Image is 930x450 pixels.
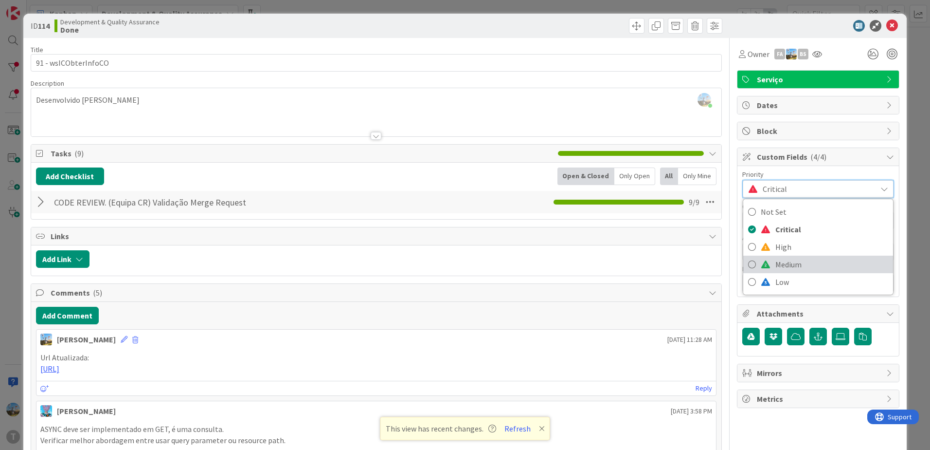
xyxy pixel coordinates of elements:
span: ( 4/4 ) [810,152,826,162]
img: rbRSAc01DXEKpQIPCc1LpL06ElWUjD6K.png [697,93,711,107]
div: FA [774,49,785,59]
div: Priority [742,171,894,178]
a: Medium [743,256,893,273]
span: Owner [748,48,769,60]
p: Desenvolvido [PERSON_NAME] [36,94,716,106]
span: Attachments [757,308,881,319]
p: Verificar melhor abordagem entre usar query parameter ou resource path. [40,435,712,446]
span: Tasks [51,148,553,159]
button: Add Comment [36,307,99,324]
button: Add Link [36,250,89,268]
div: Area [742,234,894,241]
span: Links [51,230,704,242]
div: BS [798,49,808,59]
div: All [660,168,678,185]
span: Serviço [757,74,881,85]
a: High [743,238,893,256]
span: 9 / 9 [689,196,699,208]
b: Done [60,26,160,34]
input: type card name here... [31,54,722,72]
div: Milestone [742,265,894,272]
span: Critical [775,222,888,237]
a: Low [743,273,893,291]
p: ASYNC deve ser implementado em GET, é uma consulta. [40,424,712,435]
div: Complexidade [742,203,894,210]
span: Description [31,79,64,88]
span: Metrics [757,393,881,405]
button: Refresh [501,422,534,435]
span: Comments [51,287,704,299]
div: Only Mine [678,168,716,185]
img: DG [40,334,52,345]
span: Medium [775,257,888,272]
span: Support [20,1,44,13]
div: [PERSON_NAME] [57,334,116,345]
span: Low [775,275,888,289]
span: Custom Fields [757,151,881,163]
div: [PERSON_NAME] [57,405,116,417]
img: SF [40,405,52,417]
span: This view has recent changes. [386,423,496,434]
div: Only Open [614,168,655,185]
span: Mirrors [757,367,881,379]
img: DG [786,49,797,59]
span: Development & Quality Assurance [60,18,160,26]
label: Title [31,45,43,54]
span: Not Set [761,205,888,219]
p: Url Atualizada: [40,352,712,363]
a: Critical [743,221,893,238]
a: Reply [696,382,712,394]
span: Block [757,125,881,137]
a: Not Set [743,203,893,221]
span: [DATE] 3:58 PM [671,406,712,416]
span: High [775,240,888,254]
a: [URL] [40,364,59,374]
span: ( 9 ) [74,149,84,158]
b: 114 [38,21,50,31]
button: Add Checklist [36,168,104,185]
span: [DATE] 11:28 AM [667,335,712,345]
input: Add Checklist... [51,193,269,211]
div: Open & Closed [557,168,614,185]
span: Dates [757,99,881,111]
span: ID [31,20,50,32]
span: ( 5 ) [93,288,102,298]
span: Critical [763,182,872,196]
